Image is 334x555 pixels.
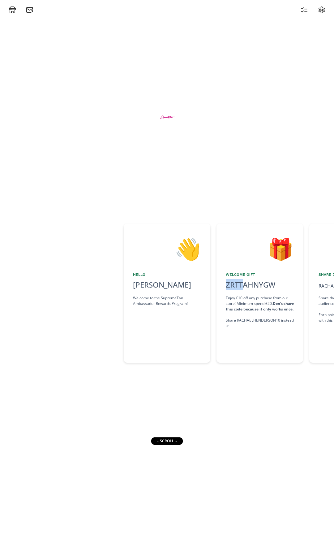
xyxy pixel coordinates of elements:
[133,233,201,264] div: 👋
[226,233,294,264] div: 🎁
[226,301,294,312] strong: Don't share this code because it only works once.
[222,279,279,290] div: ZRTTAHNYGW
[133,272,201,277] div: Hello
[156,106,179,129] img: BtZWWMaMEGZe
[133,295,201,306] div: Welcome to the SupremeTan Ambassador Rewards Program!
[151,437,183,445] div: ← scroll →
[133,279,201,290] div: [PERSON_NAME]
[226,295,294,329] div: Enjoy £10 off any purchase from our store! Minimum spend £20. Share RACHAELHENDERSON10 instead ☞
[226,272,294,277] div: Welcome Gift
